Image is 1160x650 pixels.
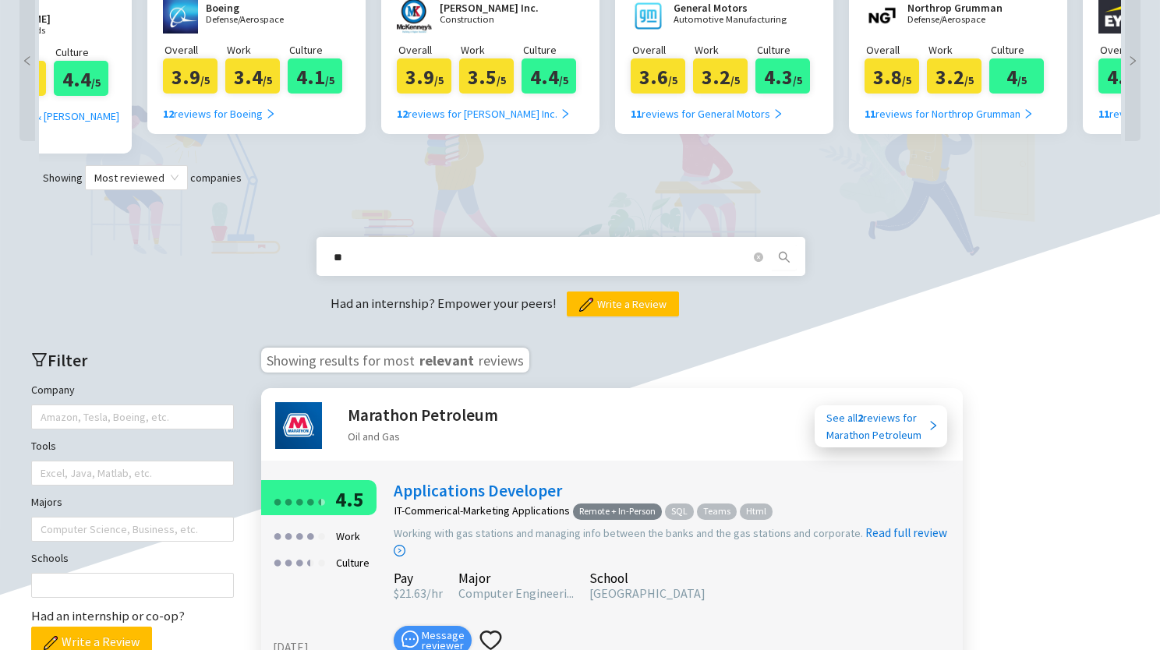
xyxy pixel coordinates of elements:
img: pencil.png [44,636,58,650]
span: /5 [964,73,974,87]
a: 11reviews for Northrop Grumman right [865,94,1034,122]
span: $ [394,585,399,601]
p: Culture [55,44,116,61]
div: reviews for [PERSON_NAME] Inc. [397,105,571,122]
span: /5 [902,73,911,87]
div: 3.9 [397,58,451,94]
span: left [19,55,35,66]
span: /hr [426,585,443,601]
p: Culture [991,41,1052,58]
p: Automotive Manufacturing [674,15,787,25]
p: Construction [440,15,539,25]
p: Work [227,41,288,58]
div: ● [317,523,326,547]
label: Schools [31,549,69,567]
span: [GEOGRAPHIC_DATA] [589,585,706,601]
button: Write a Review [567,291,679,316]
h2: Northrop Grumman [907,2,1003,13]
div: ● [306,549,310,574]
a: Applications Developer [394,480,562,501]
span: 21.63 [394,585,426,601]
p: Overall [866,41,927,58]
p: Overall [164,41,225,58]
div: 4.1 [288,58,342,94]
label: Company [31,381,75,398]
div: See all reviews for Marathon Petroleum [826,409,928,443]
div: 4.4 [522,58,576,94]
span: search [773,251,796,263]
div: Working with gas stations and managing info between the banks and the gas stations and corporate. [394,524,955,561]
a: 12reviews for Boeing right [163,94,276,122]
div: IT-Commerical-Marketing Applications [394,505,570,516]
span: right [1125,55,1141,66]
p: Work [695,41,755,58]
span: right [773,108,783,119]
span: Remote + In-Person [573,503,662,520]
b: 11 [1098,107,1109,121]
div: 4.3 [755,58,810,94]
div: 3.8 [865,58,919,94]
div: ● [317,489,321,513]
span: /5 [559,73,568,87]
span: 4.5 [335,486,364,512]
span: relevant [418,349,476,368]
span: filter [31,351,48,368]
h2: General Motors [674,2,787,13]
div: Work [331,523,365,549]
div: 3.9 [163,58,217,94]
a: Read full review [394,447,947,559]
p: Culture [757,41,818,58]
span: /5 [793,73,802,87]
p: Overall [398,41,459,58]
b: 12 [163,107,174,121]
div: ● [273,489,282,513]
div: ● [317,489,326,513]
a: See all2reviews forMarathon Petroleum [815,405,947,447]
div: ● [306,523,315,547]
div: 3.4 [225,58,280,94]
span: /5 [1017,73,1027,87]
div: ● [284,489,293,513]
div: ● [306,549,315,574]
div: ● [273,549,282,574]
span: right [928,420,939,431]
span: message [401,631,419,648]
p: Culture [289,41,350,58]
div: 3.2 [693,58,748,94]
span: right-circle [394,545,405,556]
h2: Boeing [206,2,299,13]
b: 11 [631,107,642,121]
span: Had an internship or co-op? [31,607,185,624]
div: Oil and Gas [348,428,498,445]
div: 3.6 [631,58,685,94]
img: pencil.png [579,298,593,312]
span: close-circle [754,253,763,262]
p: Work [461,41,522,58]
div: ● [306,489,315,513]
div: Showing companies [16,165,1144,190]
p: Culture [523,41,584,58]
span: SQL [665,503,694,520]
p: Defense/Aerospace [206,15,299,25]
h2: Marathon Petroleum [348,402,498,428]
div: 4 [989,58,1044,94]
div: Culture [331,549,374,576]
p: Work [928,41,989,58]
div: ● [317,549,326,574]
div: ● [295,523,304,547]
div: Pay [394,573,443,584]
input: Tools [41,464,44,482]
h2: Filter [31,348,234,373]
span: /5 [325,73,334,87]
div: reviews for General Motors [631,105,783,122]
span: /5 [200,73,210,87]
span: right [265,108,276,119]
span: Html [740,503,773,520]
div: 3.2 [927,58,981,94]
div: ● [295,489,304,513]
div: reviews for Boeing [163,105,276,122]
h2: [PERSON_NAME] Inc. [440,2,539,13]
span: /5 [668,73,677,87]
label: Tools [31,437,56,454]
span: Most reviewed [94,166,179,189]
